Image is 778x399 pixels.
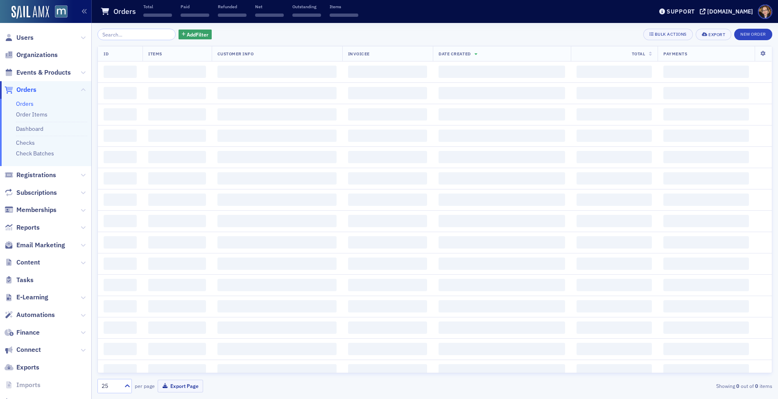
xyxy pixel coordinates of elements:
span: ‌ [577,215,652,227]
button: Export Page [158,380,203,392]
span: ‌ [348,172,427,185]
a: Order Items [16,111,47,118]
span: ‌ [148,258,206,270]
span: ‌ [217,194,337,206]
span: ‌ [663,258,749,270]
a: Orders [16,100,34,107]
div: Support [667,8,695,15]
span: Payments [663,51,687,57]
strong: 0 [754,382,760,390]
a: Content [5,258,40,267]
span: ‌ [663,130,749,142]
span: ‌ [663,321,749,334]
div: [DOMAIN_NAME] [707,8,753,15]
a: SailAMX [11,6,49,19]
span: Reports [16,223,40,232]
span: Automations [16,310,55,319]
span: ‌ [348,66,427,78]
span: Date Created [439,51,470,57]
span: ‌ [577,108,652,121]
button: Bulk Actions [643,29,693,40]
span: ‌ [348,300,427,312]
a: Automations [5,310,55,319]
span: ‌ [104,215,137,227]
a: View Homepage [49,5,68,19]
span: ‌ [348,130,427,142]
a: Users [5,33,34,42]
span: ‌ [663,172,749,185]
span: ‌ [143,14,172,17]
span: ‌ [181,14,209,17]
span: ‌ [148,151,206,163]
span: ‌ [217,343,337,355]
span: ‌ [104,300,137,312]
span: ‌ [217,258,337,270]
span: ‌ [104,172,137,185]
span: Subscriptions [16,188,57,197]
span: Total [632,51,645,57]
span: ‌ [663,279,749,291]
span: ‌ [348,87,427,99]
span: ‌ [348,236,427,249]
span: ‌ [148,364,206,376]
span: ‌ [439,194,565,206]
span: ‌ [577,236,652,249]
a: Subscriptions [5,188,57,197]
span: Email Marketing [16,241,65,250]
span: ‌ [577,321,652,334]
span: ‌ [577,343,652,355]
a: Imports [5,381,41,390]
span: Profile [758,5,772,19]
span: ‌ [104,236,137,249]
span: ‌ [663,194,749,206]
span: ‌ [217,130,337,142]
span: ‌ [348,321,427,334]
span: ‌ [663,151,749,163]
span: ‌ [292,14,321,17]
span: Orders [16,85,36,94]
span: ‌ [348,343,427,355]
span: Tasks [16,276,34,285]
span: ‌ [348,215,427,227]
div: Bulk Actions [655,32,687,36]
span: ‌ [439,130,565,142]
span: ‌ [663,300,749,312]
span: Registrations [16,171,56,180]
span: Events & Products [16,68,71,77]
a: Memberships [5,205,57,214]
span: ‌ [348,194,427,206]
span: ‌ [663,66,749,78]
p: Total [143,4,172,9]
span: ‌ [218,14,247,17]
span: ‌ [217,364,337,376]
span: ‌ [439,151,565,163]
span: ‌ [217,66,337,78]
span: ‌ [577,300,652,312]
h1: Orders [113,7,136,16]
span: ‌ [148,194,206,206]
strong: 0 [735,382,741,390]
a: Organizations [5,50,58,59]
span: ‌ [577,364,652,376]
a: Events & Products [5,68,71,77]
span: ‌ [348,258,427,270]
span: ‌ [148,321,206,334]
span: ‌ [217,151,337,163]
span: ‌ [439,364,565,376]
span: Finance [16,328,40,337]
p: Refunded [218,4,247,9]
div: Export [708,32,725,37]
span: ‌ [217,321,337,334]
span: ‌ [104,151,137,163]
span: ‌ [104,364,137,376]
input: Search… [97,29,176,40]
span: ‌ [148,236,206,249]
button: [DOMAIN_NAME] [700,9,756,14]
button: New Order [734,29,772,40]
span: ‌ [663,215,749,227]
span: ‌ [348,108,427,121]
a: Tasks [5,276,34,285]
a: Reports [5,223,40,232]
p: Items [330,4,358,9]
span: ‌ [217,279,337,291]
